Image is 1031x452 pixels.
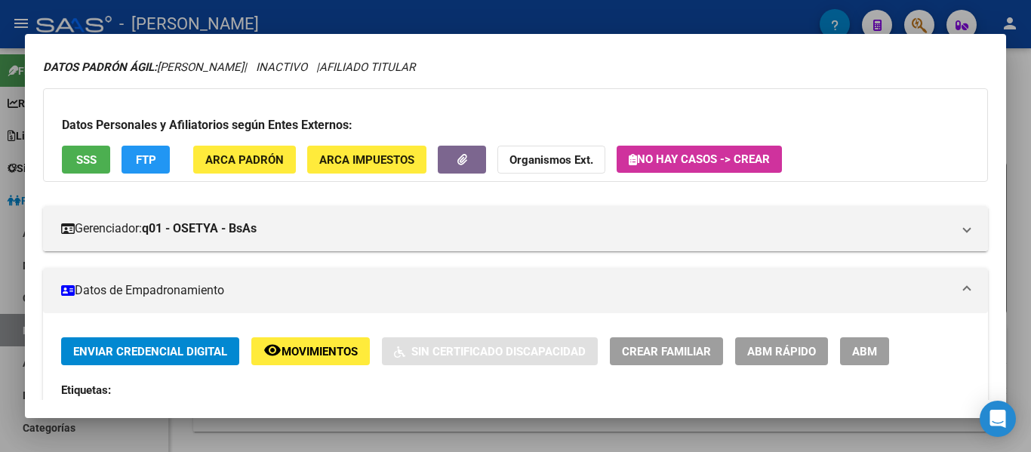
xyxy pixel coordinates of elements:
[76,153,97,167] span: SSS
[122,146,170,174] button: FTP
[43,60,244,74] span: [PERSON_NAME]
[382,337,598,365] button: Sin Certificado Discapacidad
[193,146,296,174] button: ARCA Padrón
[282,345,358,358] span: Movimientos
[622,345,711,358] span: Crear Familiar
[43,60,415,74] i: | INACTIVO |
[62,116,969,134] h3: Datos Personales y Afiliatorios según Entes Externos:
[205,153,284,167] span: ARCA Padrón
[509,153,593,167] strong: Organismos Ext.
[319,153,414,167] span: ARCA Impuestos
[735,337,828,365] button: ABM Rápido
[411,345,586,358] span: Sin Certificado Discapacidad
[43,206,988,251] mat-expansion-panel-header: Gerenciador:q01 - OSETYA - BsAs
[497,146,605,174] button: Organismos Ext.
[307,146,426,174] button: ARCA Impuestos
[43,268,988,313] mat-expansion-panel-header: Datos de Empadronamiento
[747,345,816,358] span: ABM Rápido
[617,146,782,173] button: No hay casos -> Crear
[61,281,952,300] mat-panel-title: Datos de Empadronamiento
[43,60,157,74] strong: DATOS PADRÓN ÁGIL:
[263,341,282,359] mat-icon: remove_red_eye
[980,401,1016,437] div: Open Intercom Messenger
[610,337,723,365] button: Crear Familiar
[251,337,370,365] button: Movimientos
[319,60,415,74] span: AFILIADO TITULAR
[136,153,156,167] span: FTP
[629,152,770,166] span: No hay casos -> Crear
[142,220,257,238] strong: q01 - OSETYA - BsAs
[852,345,877,358] span: ABM
[61,220,952,238] mat-panel-title: Gerenciador:
[62,146,110,174] button: SSS
[840,337,889,365] button: ABM
[61,383,111,397] strong: Etiquetas:
[61,337,239,365] button: Enviar Credencial Digital
[73,345,227,358] span: Enviar Credencial Digital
